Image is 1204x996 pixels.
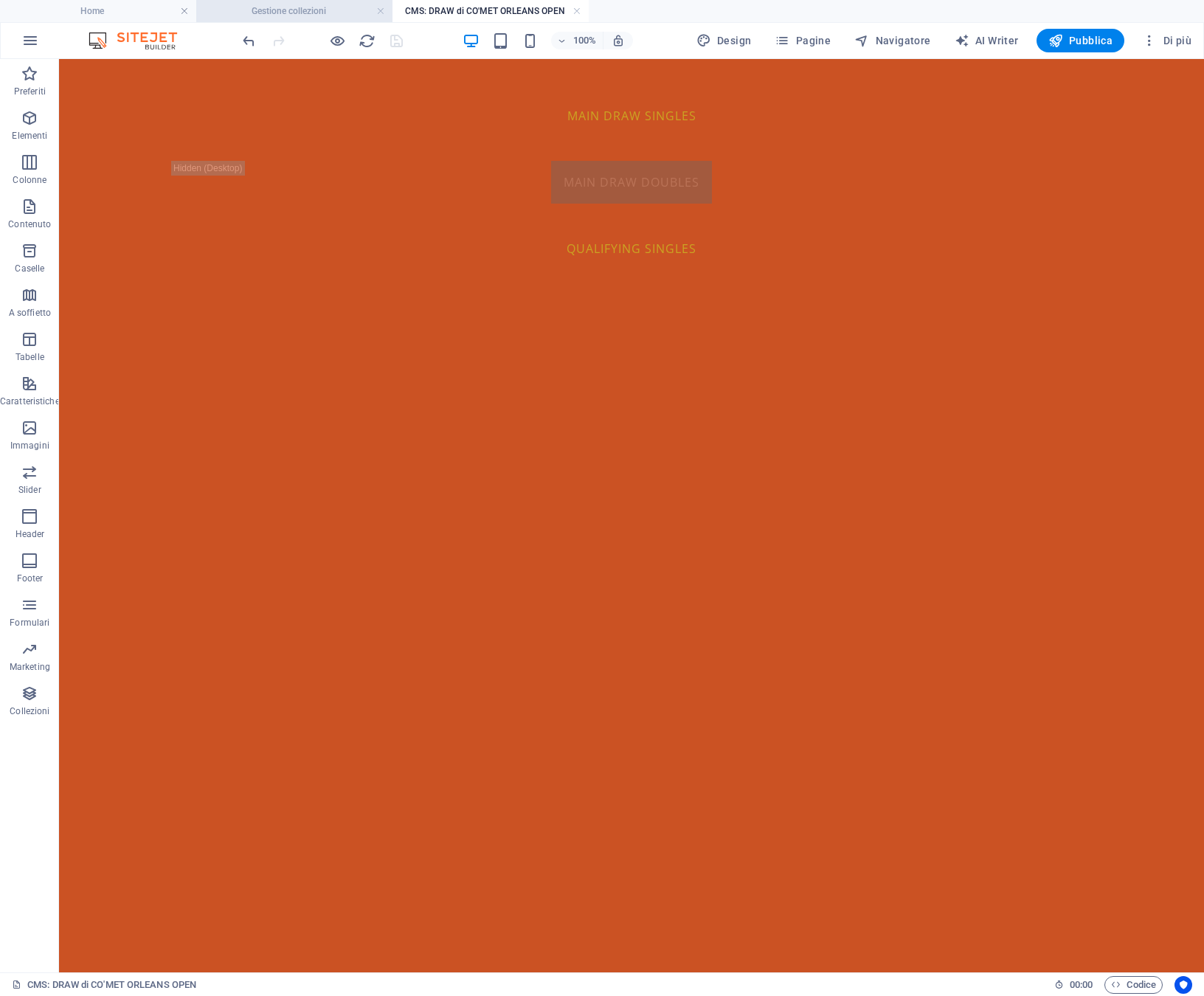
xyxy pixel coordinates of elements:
[328,32,346,49] button: Clicca qui per lasciare la modalità di anteprima e continuare la modifica
[1080,979,1082,990] span: :
[10,440,49,452] p: Immagini
[1048,33,1113,48] span: Pubblica
[8,218,51,230] p: Contenuto
[10,617,49,629] p: Formulari
[1037,29,1125,52] button: Pubblica
[392,3,589,19] h4: CMS: DRAW di CO'MET ORLEANS OPEN
[13,174,46,186] p: Colonne
[10,705,49,717] p: Collezioni
[85,32,196,49] img: Editor Logo
[196,3,392,19] h4: Gestione collezioni
[1054,976,1093,994] h6: Tempo sessione
[17,573,44,584] p: Footer
[573,32,597,49] h6: 100%
[12,976,196,994] a: Fai clic per annullare la selezione. Doppio clic per aprire le pagine
[15,351,44,363] p: Tabelle
[1111,976,1156,994] span: Codice
[691,29,758,52] button: Design
[551,32,603,49] button: 100%
[359,32,376,49] i: Ricarica la pagina
[1142,33,1191,48] span: Di più
[1104,976,1163,994] button: Codice
[612,34,625,47] i: Quando ridimensioni, regola automaticamente il livello di zoom in modo che corrisponda al disposi...
[358,32,376,49] button: reload
[240,32,257,49] button: undo
[1070,976,1093,994] span: 00 00
[18,484,41,496] p: Slider
[1174,976,1192,994] button: Usercentrics
[15,263,44,274] p: Caselle
[955,33,1019,48] span: AI Writer
[14,86,46,97] p: Preferiti
[241,32,257,49] i: Annulla: Cambia link (Ctrl+Z)
[854,33,930,48] span: Navigatore
[696,33,752,48] span: Design
[12,130,47,142] p: Elementi
[949,29,1025,52] button: AI Writer
[10,661,50,673] p: Marketing
[9,307,51,319] p: A soffietto
[769,29,837,52] button: Pagine
[15,528,45,540] p: Header
[1136,29,1197,52] button: Di più
[775,33,831,48] span: Pagine
[691,29,758,52] div: Design (Ctrl+Alt+Y)
[848,29,936,52] button: Navigatore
